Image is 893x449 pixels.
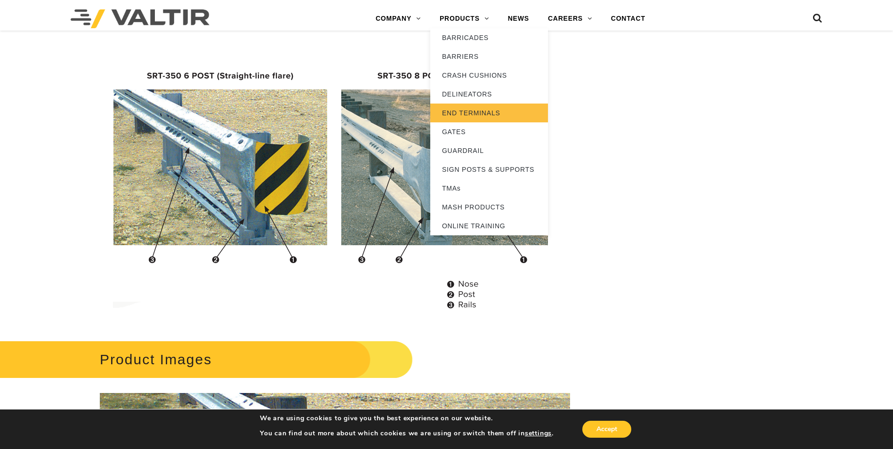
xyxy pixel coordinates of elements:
a: BARRICADES [430,28,548,47]
a: SIGN POSTS & SUPPORTS [430,160,548,179]
a: DELINEATORS [430,85,548,104]
a: CONTACT [602,9,655,28]
a: GATES [430,122,548,141]
a: NEWS [499,9,539,28]
a: END TERMINALS [430,104,548,122]
a: COMPANY [366,9,430,28]
a: CRASH CUSHIONS [430,66,548,85]
a: PRODUCTS [430,9,499,28]
p: You can find out more about which cookies we are using or switch them off in . [260,429,554,438]
button: Accept [582,421,631,438]
a: MASH PRODUCTS [430,198,548,216]
a: CAREERS [539,9,602,28]
p: We are using cookies to give you the best experience on our website. [260,414,554,423]
a: ONLINE TRAINING [430,216,548,235]
a: GUARDRAIL [430,141,548,160]
a: BARRIERS [430,47,548,66]
button: settings [525,429,552,438]
a: TMAs [430,179,548,198]
img: Valtir [71,9,209,28]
